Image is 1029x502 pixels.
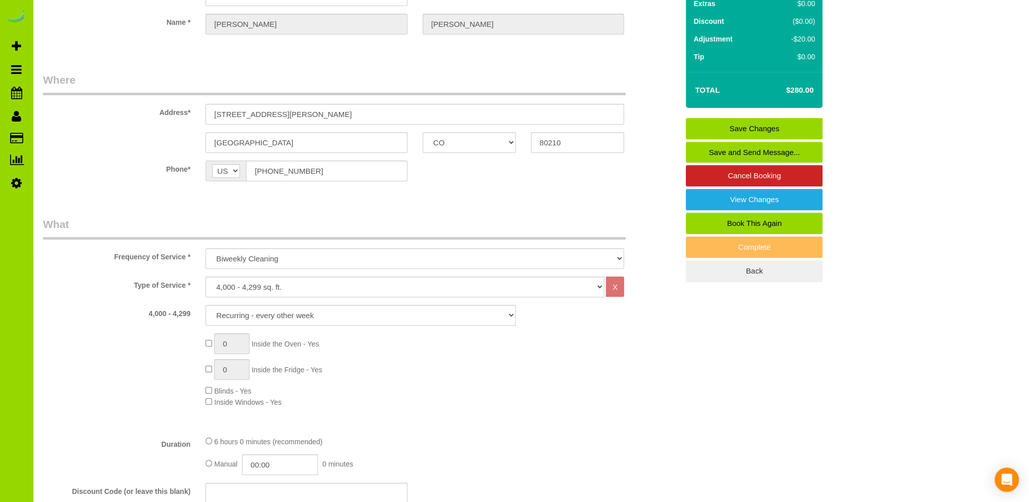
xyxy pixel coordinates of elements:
a: Save Changes [686,118,822,139]
input: First Name* [205,14,407,34]
label: Name * [35,14,198,27]
input: City* [205,132,407,153]
label: Discount [693,16,724,26]
label: Frequency of Service * [35,248,198,262]
input: Phone* [246,161,407,181]
span: 0 minutes [322,460,353,468]
label: Tip [693,52,704,62]
a: Cancel Booking [686,165,822,186]
label: Discount Code (or leave this blank) [35,483,198,496]
div: -$20.00 [768,34,815,44]
legend: Where [43,72,626,95]
label: Duration [35,436,198,449]
h4: $280.00 [756,86,813,95]
label: Type of Service * [35,277,198,290]
a: Save and Send Message... [686,142,822,163]
img: Automaid Logo [6,10,26,24]
div: $0.00 [768,52,815,62]
input: Zip Code* [531,132,624,153]
a: Back [686,260,822,282]
span: Inside Windows - Yes [214,398,281,406]
input: Last Name* [423,14,624,34]
legend: What [43,217,626,240]
div: ($0.00) [768,16,815,26]
span: Manual [214,460,237,468]
label: Adjustment [693,34,732,44]
span: Inside the Fridge - Yes [252,366,322,374]
span: Blinds - Yes [214,387,251,395]
a: View Changes [686,189,822,210]
strong: Total [695,86,720,94]
div: Open Intercom Messenger [995,468,1019,492]
label: Phone* [35,161,198,174]
label: Address* [35,104,198,118]
label: 4,000 - 4,299 [35,305,198,319]
span: Inside the Oven - Yes [252,340,319,348]
span: 6 hours 0 minutes (recommended) [214,438,322,446]
a: Book This Again [686,213,822,234]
